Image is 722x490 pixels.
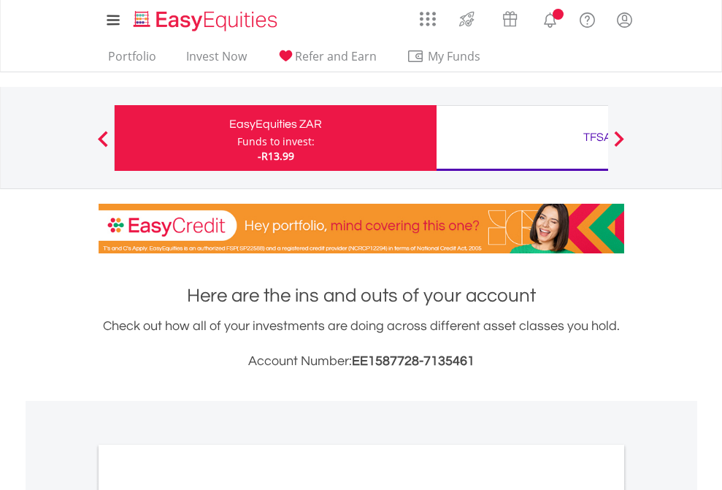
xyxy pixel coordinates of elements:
a: Portfolio [102,49,162,72]
a: FAQ's and Support [569,4,606,33]
div: EasyEquities ZAR [123,114,428,134]
span: EE1587728-7135461 [352,354,475,368]
img: thrive-v2.svg [455,7,479,31]
div: Check out how all of your investments are doing across different asset classes you hold. [99,316,624,372]
span: -R13.99 [258,149,294,163]
img: EasyCredit Promotion Banner [99,204,624,253]
a: Notifications [531,4,569,33]
a: My Profile [606,4,643,36]
img: grid-menu-icon.svg [420,11,436,27]
div: Funds to invest: [237,134,315,149]
h1: Here are the ins and outs of your account [99,283,624,309]
a: Refer and Earn [271,49,383,72]
button: Previous [88,138,118,153]
img: vouchers-v2.svg [498,7,522,31]
img: EasyEquities_Logo.png [131,9,283,33]
span: My Funds [407,47,502,66]
a: Invest Now [180,49,253,72]
span: Refer and Earn [295,48,377,64]
a: AppsGrid [410,4,445,27]
h3: Account Number: [99,351,624,372]
a: Home page [128,4,283,33]
a: Vouchers [488,4,531,31]
button: Next [604,138,634,153]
